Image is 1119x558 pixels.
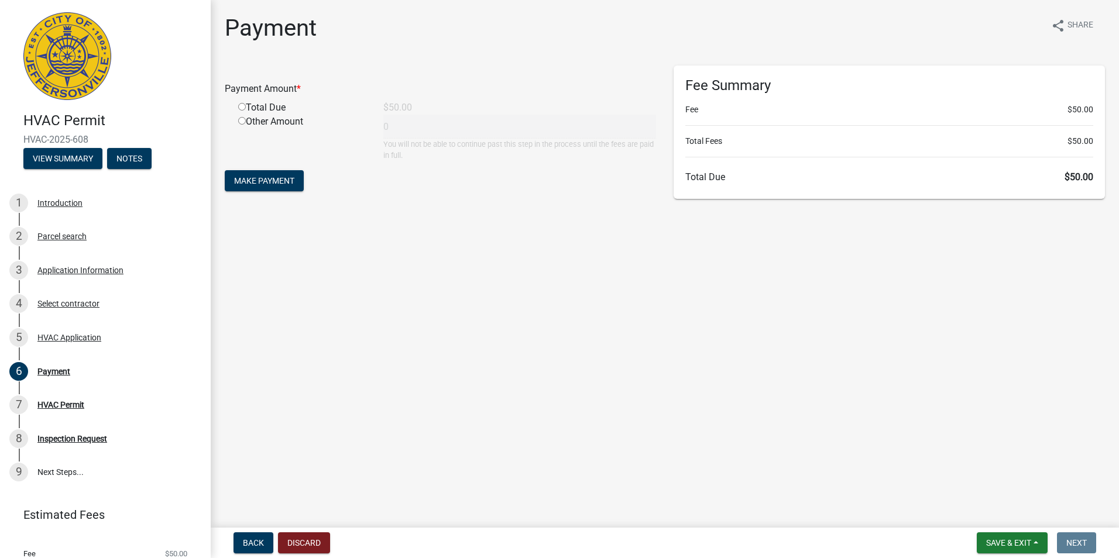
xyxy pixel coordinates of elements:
div: 5 [9,328,28,347]
img: City of Jeffersonville, Indiana [23,12,111,100]
h6: Fee Summary [685,77,1093,94]
span: Next [1066,538,1087,547]
button: Back [234,532,273,553]
span: Make Payment [234,176,294,185]
div: Select contractor [37,299,99,308]
span: Fee [23,550,36,557]
h1: Payment [225,14,317,42]
div: 7 [9,395,28,414]
div: HVAC Permit [37,401,84,409]
div: Payment Amount [216,82,665,96]
span: HVAC-2025-608 [23,134,187,145]
i: share [1051,19,1065,33]
div: 2 [9,227,28,246]
span: Save & Exit [986,538,1031,547]
div: 3 [9,261,28,280]
button: Make Payment [225,170,304,191]
li: Total Fees [685,135,1093,147]
div: 8 [9,429,28,448]
div: 1 [9,194,28,212]
div: Application Information [37,266,123,274]
div: Total Due [229,101,375,115]
div: Inspection Request [37,435,107,443]
span: Share [1067,19,1093,33]
button: View Summary [23,148,102,169]
li: Fee [685,104,1093,116]
div: Other Amount [229,115,375,161]
div: HVAC Application [37,333,101,342]
button: Next [1057,532,1096,553]
div: Introduction [37,199,83,207]
span: Back [243,538,264,547]
wm-modal-confirm: Summary [23,154,102,164]
span: $50.00 [1067,104,1093,116]
button: Notes [107,148,152,169]
button: shareShare [1042,14,1103,37]
a: Estimated Fees [9,503,192,526]
h4: HVAC Permit [23,112,201,129]
span: $50.00 [165,550,187,557]
h6: Total Due [685,171,1093,182]
div: 9 [9,463,28,481]
wm-modal-confirm: Notes [107,154,152,164]
div: 4 [9,294,28,313]
div: 6 [9,362,28,381]
button: Save & Exit [977,532,1048,553]
div: Payment [37,367,70,376]
div: Parcel search [37,232,87,240]
span: $50.00 [1067,135,1093,147]
button: Discard [278,532,330,553]
span: $50.00 [1065,171,1093,182]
